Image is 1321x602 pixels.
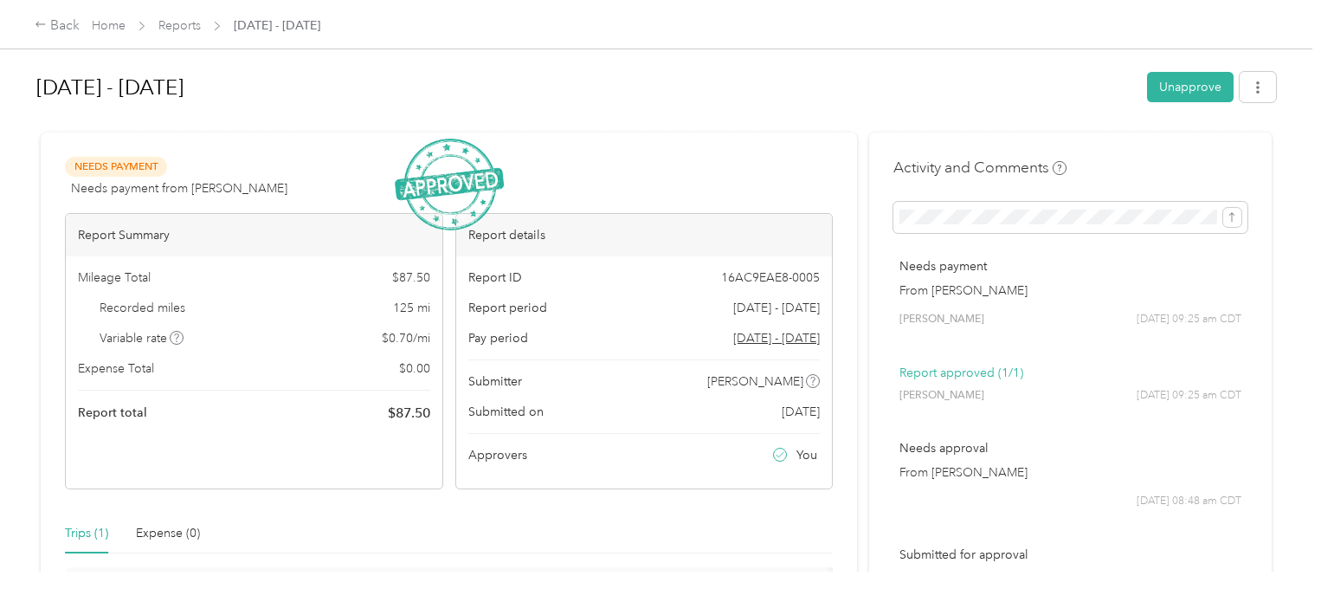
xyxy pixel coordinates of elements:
[158,18,201,33] a: Reports
[399,359,430,378] span: $ 0.00
[1137,312,1241,327] span: [DATE] 09:25 am CDT
[782,403,820,421] span: [DATE]
[36,67,1135,108] h1: Aug 1 - 31, 2025
[234,16,320,35] span: [DATE] - [DATE]
[1224,505,1321,602] iframe: Everlance-gr Chat Button Frame
[100,329,184,347] span: Variable rate
[1137,570,1241,586] span: [DATE] 08:48 am CDT
[468,299,547,317] span: Report period
[468,269,522,287] span: Report ID
[382,329,430,347] span: $ 0.70 / mi
[893,157,1066,178] h4: Activity and Comments
[899,257,1241,275] p: Needs payment
[707,372,803,391] span: [PERSON_NAME]
[899,546,1241,564] p: Submitted for approval
[1147,72,1234,102] button: Unapprove
[393,299,430,317] span: 125 mi
[899,439,1241,457] p: Needs approval
[395,139,504,231] img: ApprovedStamp
[65,157,167,177] span: Needs Payment
[392,269,430,287] span: $ 87.50
[100,299,185,317] span: Recorded miles
[136,524,200,543] div: Expense (0)
[1137,388,1241,404] span: [DATE] 09:25 am CDT
[35,16,80,36] div: Back
[78,269,151,287] span: Mileage Total
[65,524,108,543] div: Trips (1)
[78,359,154,378] span: Expense Total
[468,403,544,421] span: Submitted on
[733,299,820,317] span: [DATE] - [DATE]
[733,329,820,347] span: Go to pay period
[899,463,1241,482] p: From [PERSON_NAME]
[899,312,984,327] span: [PERSON_NAME]
[388,403,430,424] span: $ 87.50
[468,329,528,347] span: Pay period
[468,372,522,391] span: Submitter
[92,18,126,33] a: Home
[899,282,1241,300] p: From [PERSON_NAME]
[721,269,820,287] span: 16AC9EAE8-0005
[899,364,1241,382] p: Report approved (1/1)
[456,214,833,256] div: Report details
[468,446,527,464] span: Approvers
[1137,494,1241,509] span: [DATE] 08:48 am CDT
[899,388,984,404] span: [PERSON_NAME]
[899,570,984,586] span: [PERSON_NAME]
[78,404,147,422] span: Report total
[66,214,442,256] div: Report Summary
[796,446,817,464] span: You
[71,179,287,197] span: Needs payment from [PERSON_NAME]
